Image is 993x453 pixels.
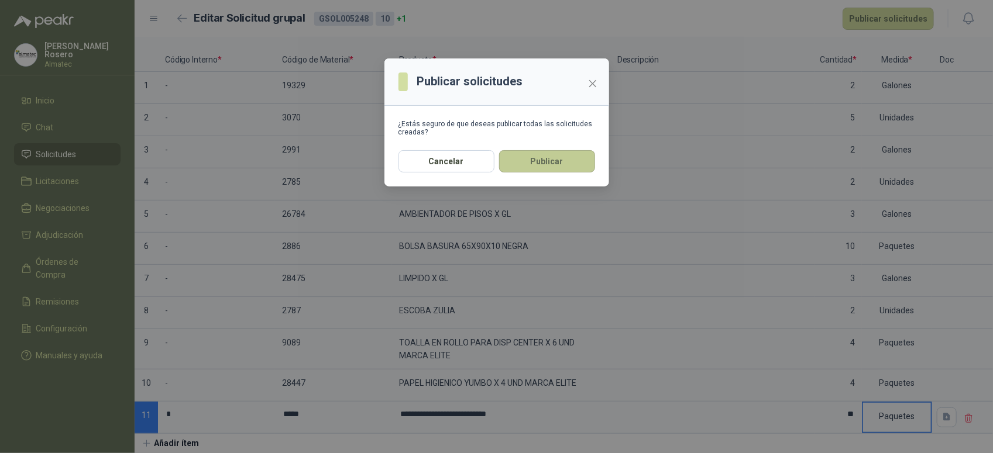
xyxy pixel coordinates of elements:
[398,120,595,136] div: ¿Estás seguro de que deseas publicar todas las solicitudes creadas?
[417,72,523,91] h3: Publicar solicitudes
[588,79,597,88] span: close
[398,150,494,172] button: Cancelar
[583,74,602,93] button: Close
[499,150,595,172] button: Publicar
